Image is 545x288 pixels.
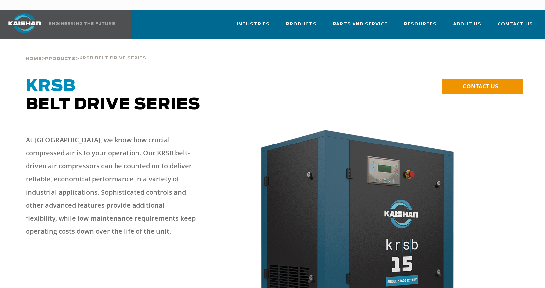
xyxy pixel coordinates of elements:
span: Industries [237,21,270,28]
span: About Us [453,21,481,28]
a: CONTACT US [442,79,523,94]
a: Contact Us [498,16,533,38]
span: Products [45,57,76,61]
span: Belt Drive Series [26,78,200,112]
a: About Us [453,16,481,38]
p: At [GEOGRAPHIC_DATA], we know how crucial compressed air is to your operation. Our KRSB belt-driv... [26,133,196,238]
a: Products [45,56,76,61]
span: Home [26,57,42,61]
a: Resources [404,16,437,38]
a: Home [26,56,42,61]
div: > > [26,39,146,64]
span: KRSB [26,78,76,94]
span: krsb belt drive series [79,56,146,60]
img: Engineering the future [49,22,115,25]
span: Products [286,21,317,28]
a: Parts and Service [333,16,388,38]
span: Parts and Service [333,21,388,28]
span: Contact Us [498,21,533,28]
a: Products [286,16,317,38]
span: Resources [404,21,437,28]
a: Industries [237,16,270,38]
span: CONTACT US [463,82,498,90]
